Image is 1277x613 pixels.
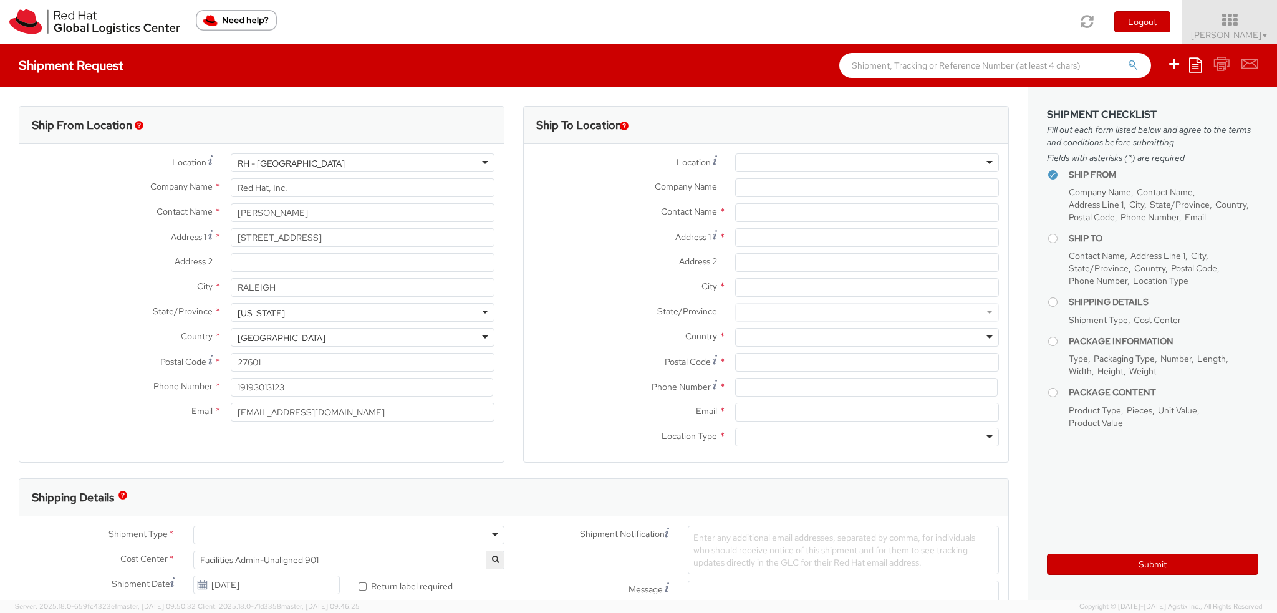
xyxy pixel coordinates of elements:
span: ▼ [1261,31,1269,41]
span: Type [1069,353,1088,364]
span: Country [1215,199,1246,210]
h3: Ship To Location [536,119,622,132]
span: master, [DATE] 09:50:32 [117,602,196,611]
span: Packaging Type [1094,353,1155,364]
span: Address 1 [171,231,206,243]
h4: Ship From [1069,170,1258,180]
span: Postal Code [1069,211,1115,223]
span: Postal Code [665,356,711,367]
span: Address 2 [679,256,717,267]
h3: Shipment Checklist [1047,109,1258,120]
span: State/Province [657,306,717,317]
span: Shipment Type [108,528,168,542]
span: Postal Code [1171,263,1217,274]
span: Location Type [662,430,717,442]
div: [US_STATE] [238,307,285,319]
span: Contact Name [661,206,717,217]
h3: Shipping Details [32,491,114,504]
span: Shipment Notification [580,528,665,541]
span: Copyright © [DATE]-[DATE] Agistix Inc., All Rights Reserved [1079,602,1262,612]
h4: Package Content [1069,388,1258,397]
span: Company Name [655,181,717,192]
span: Address 1 [675,231,711,243]
span: Phone Number [1120,211,1179,223]
span: Email [191,405,213,417]
span: Weight [1129,365,1157,377]
span: Location [677,157,711,168]
div: RH - [GEOGRAPHIC_DATA] [238,157,345,170]
span: Phone Number [153,380,213,392]
span: State/Province [1069,263,1129,274]
span: Height [1097,365,1124,377]
button: Submit [1047,554,1258,575]
span: Company Name [1069,186,1131,198]
span: City [701,281,717,292]
span: Facilities Admin-Unaligned 901 [200,554,498,566]
span: Contact Name [157,206,213,217]
span: Pieces [1127,405,1152,416]
span: State/Province [1150,199,1210,210]
span: Location [172,157,206,168]
span: Enter any additional email addresses, separated by comma, for individuals who should receive noti... [693,532,975,568]
img: rh-logistics-00dfa346123c4ec078e1.svg [9,9,180,34]
span: Contact Name [1137,186,1193,198]
span: City [1191,250,1206,261]
span: Address Line 1 [1069,199,1124,210]
span: Facilities Admin-Unaligned 901 [193,551,504,569]
span: Number [1160,353,1192,364]
div: [GEOGRAPHIC_DATA] [238,332,325,344]
input: Shipment, Tracking or Reference Number (at least 4 chars) [839,53,1151,78]
span: Company Name [150,181,213,192]
span: Fields with asterisks (*) are required [1047,152,1258,164]
span: Email [1185,211,1206,223]
span: Unit Value [1158,405,1197,416]
span: Address Line 1 [1130,250,1185,261]
span: Product Type [1069,405,1121,416]
span: Message [629,584,663,595]
h4: Shipment Request [19,59,123,72]
span: Postal Code [160,356,206,367]
h4: Package Information [1069,337,1258,346]
span: Client: 2025.18.0-71d3358 [198,602,360,611]
span: City [1129,199,1144,210]
span: Country [181,331,213,342]
span: Fill out each form listed below and agree to the terms and conditions before submitting [1047,123,1258,148]
button: Logout [1114,11,1170,32]
span: City [197,281,213,292]
span: Country [1134,263,1165,274]
span: Country [685,331,717,342]
span: Phone Number [652,381,711,392]
span: Address 2 [175,256,213,267]
span: Cost Center [1134,314,1181,326]
span: Cost Center [120,553,168,567]
span: Product Value [1069,417,1123,428]
label: Return label required [359,578,455,592]
span: Shipment Date [112,577,170,591]
span: Location Type [1133,275,1188,286]
span: Contact Name [1069,250,1125,261]
button: Need help? [196,10,277,31]
span: master, [DATE] 09:46:25 [281,602,360,611]
span: Length [1197,353,1226,364]
span: Email [696,405,717,417]
input: Return label required [359,582,367,591]
h4: Shipping Details [1069,297,1258,307]
h4: Ship To [1069,234,1258,243]
span: State/Province [153,306,213,317]
span: Phone Number [1069,275,1127,286]
h3: Ship From Location [32,119,132,132]
span: Width [1069,365,1092,377]
span: Shipment Type [1069,314,1128,326]
span: Server: 2025.18.0-659fc4323ef [15,602,196,611]
span: [PERSON_NAME] [1191,29,1269,41]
